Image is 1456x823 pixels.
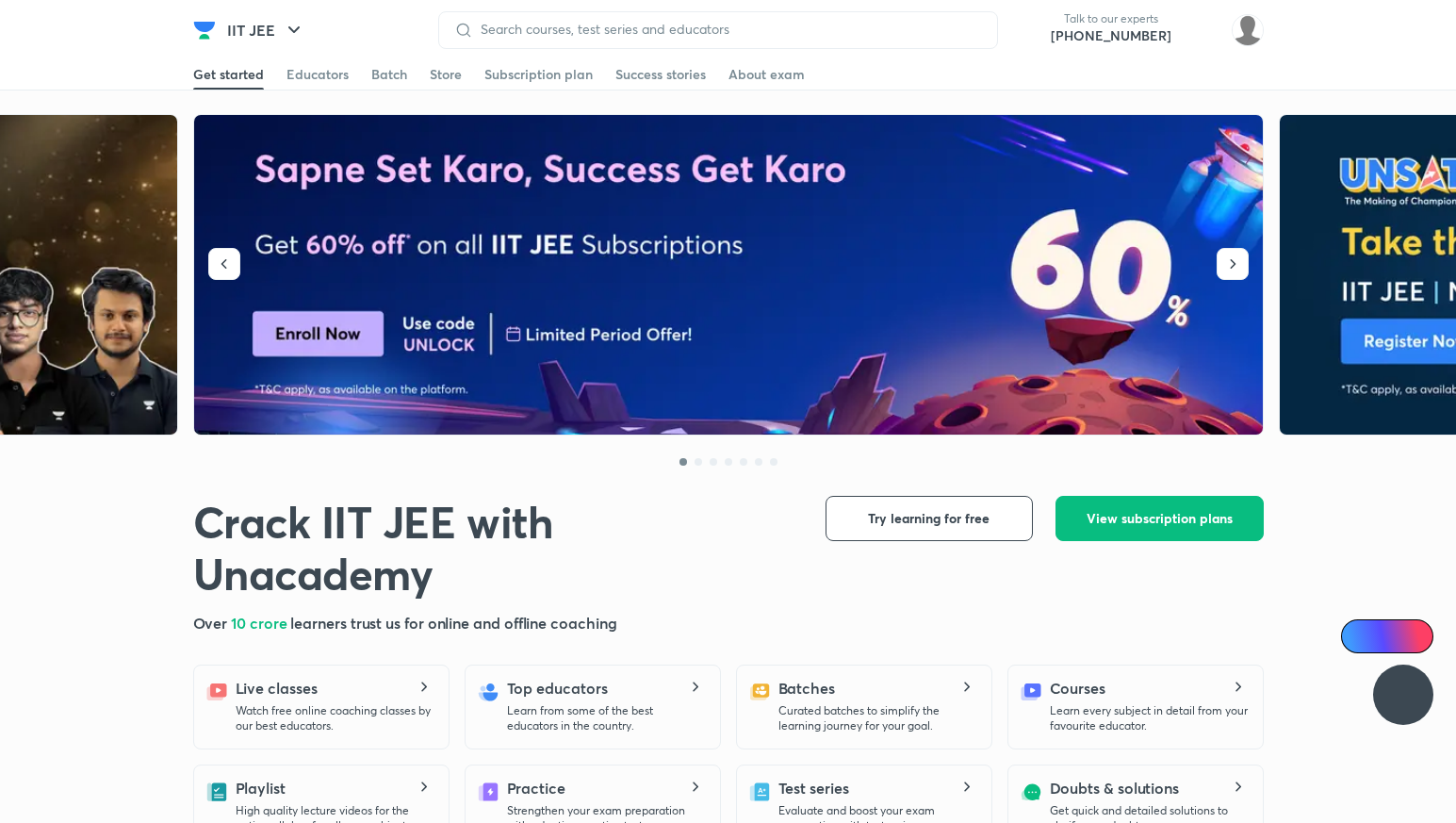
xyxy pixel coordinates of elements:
p: Talk to our experts [1051,11,1171,26]
h5: Live classes [236,677,318,700]
a: Success stories [615,59,706,90]
h5: Test series [778,777,849,799]
a: [PHONE_NUMBER] [1051,26,1171,45]
button: Try learning for free [826,496,1033,541]
img: ttu [1392,683,1415,706]
p: Curated batches to simplify the learning journey for your goal. [778,703,976,733]
a: Store [430,59,462,90]
img: Aayush Kumar Jha [1232,14,1264,46]
div: Success stories [615,65,706,84]
h1: Crack IIT JEE with Unacademy [193,496,795,601]
span: Over [193,613,232,633]
div: Batch [371,65,407,84]
h5: Courses [1050,677,1105,700]
button: View subscription plans [1055,496,1264,541]
a: Get started [193,59,264,90]
h5: Batches [778,677,835,700]
a: Batch [371,59,407,90]
a: Ai Doubts [1341,619,1433,653]
input: Search courses, test series and educators [473,22,982,37]
img: avatar [1186,15,1217,45]
p: Learn every subject in detail from your favourite educator. [1050,703,1248,733]
span: View subscription plans [1087,509,1233,528]
div: Get started [193,65,264,84]
span: Ai Doubts [1372,629,1422,644]
div: Subscription plan [484,65,593,84]
div: About exam [728,65,805,84]
span: 10 crore [231,613,290,633]
div: Store [430,65,462,84]
span: learners trust us for online and offline coaching [290,613,616,633]
h5: Practice [507,777,565,799]
h5: Doubts & solutions [1050,777,1180,799]
a: Subscription plan [484,59,593,90]
span: Try learning for free [868,509,990,528]
h5: Playlist [236,777,286,799]
div: Educators [286,65,349,84]
p: Learn from some of the best educators in the country. [507,703,705,733]
img: Icon [1352,629,1367,644]
button: IIT JEE [216,11,317,49]
a: About exam [728,59,805,90]
img: Company Logo [193,19,216,41]
img: call-us [1013,11,1051,49]
a: Educators [286,59,349,90]
p: Watch free online coaching classes by our best educators. [236,703,434,733]
h5: Top educators [507,677,608,700]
